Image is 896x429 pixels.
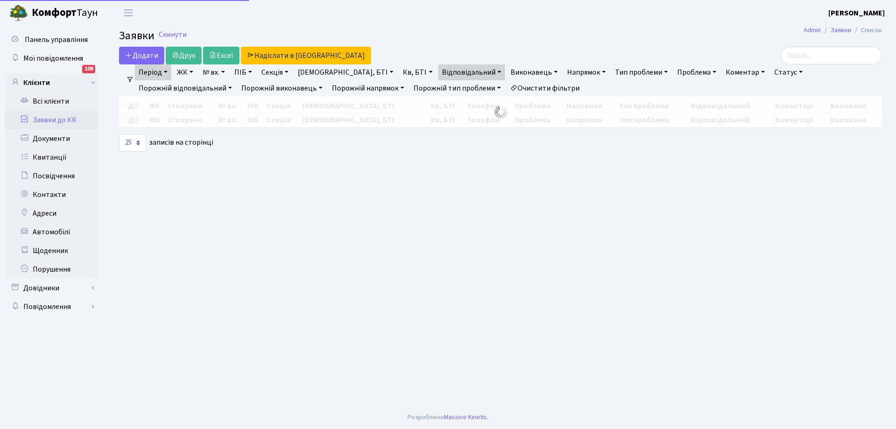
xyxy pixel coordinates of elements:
[25,35,88,45] span: Панель управління
[506,80,583,96] a: Очистити фільтри
[410,80,504,96] a: Порожній тип проблеми
[5,111,98,129] a: Заявки до КК
[828,7,885,19] a: [PERSON_NAME]
[5,279,98,297] a: Довідники
[135,64,171,80] a: Період
[438,64,505,80] a: Відповідальний
[117,5,140,21] button: Переключити навігацію
[5,167,98,185] a: Посвідчення
[23,53,83,63] span: Мої повідомлення
[399,64,436,80] a: Кв, БТІ
[493,105,508,120] img: Обробка...
[5,241,98,260] a: Щоденник
[804,25,821,35] a: Admin
[328,80,408,96] a: Порожній напрямок
[294,64,397,80] a: [DEMOGRAPHIC_DATA], БТІ
[507,64,561,80] a: Виконавець
[32,5,98,21] span: Таун
[5,49,98,68] a: Мої повідомлення109
[5,129,98,148] a: Документи
[5,204,98,223] a: Адреси
[5,73,98,92] a: Клієнти
[258,64,292,80] a: Секція
[119,134,146,152] select: записів на сторінці
[166,47,202,64] a: Друк
[135,80,236,96] a: Порожній відповідальний
[851,25,882,35] li: Список
[5,223,98,241] a: Автомобілі
[444,412,487,422] a: Massive Kinetic
[119,28,154,44] span: Заявки
[159,30,187,39] a: Скинути
[231,64,256,80] a: ПІБ
[5,30,98,49] a: Панель управління
[32,5,77,20] b: Комфорт
[828,8,885,18] b: [PERSON_NAME]
[203,47,239,64] a: Excel
[241,47,371,64] a: Надіслати в [GEOGRAPHIC_DATA]
[199,64,229,80] a: № вх.
[722,64,769,80] a: Коментар
[9,4,28,22] img: logo.png
[781,47,882,64] input: Пошук...
[119,134,213,152] label: записів на сторінці
[119,47,164,64] a: Додати
[5,260,98,279] a: Порушення
[611,64,672,80] a: Тип проблеми
[563,64,609,80] a: Напрямок
[125,50,158,61] span: Додати
[173,64,197,80] a: ЖК
[5,297,98,316] a: Повідомлення
[673,64,720,80] a: Проблема
[5,148,98,167] a: Квитанції
[407,412,489,422] div: Розроблено .
[831,25,851,35] a: Заявки
[82,65,95,73] div: 109
[5,92,98,111] a: Всі клієнти
[770,64,806,80] a: Статус
[5,185,98,204] a: Контакти
[238,80,326,96] a: Порожній виконавець
[790,21,896,40] nav: breadcrumb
